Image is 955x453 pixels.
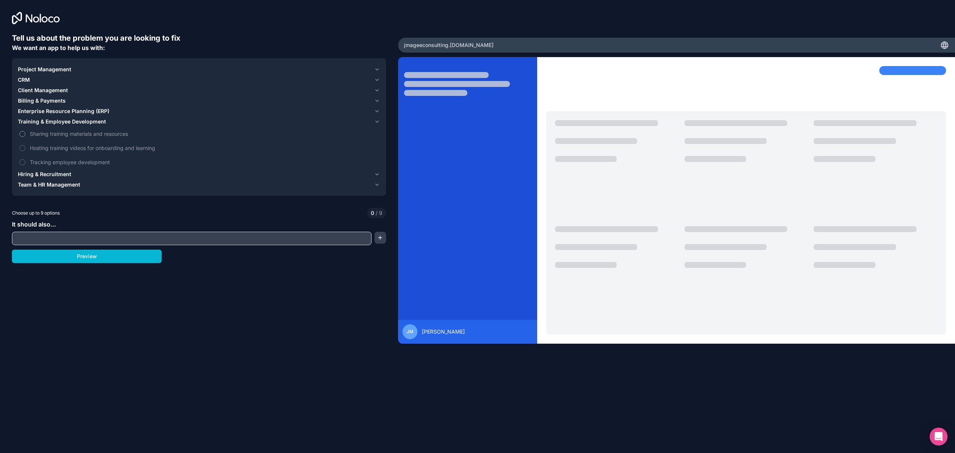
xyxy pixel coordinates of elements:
span: Hosting training videos for onboarding and learning [30,144,379,152]
span: Training & Employee Development [18,118,106,125]
span: Tracking employee development [30,158,379,166]
span: Billing & Payments [18,97,66,104]
span: JM [407,329,413,335]
span: Project Management [18,66,71,73]
span: Team & HR Management [18,181,80,188]
span: It should also... [12,221,56,228]
span: CRM [18,76,30,84]
button: Team & HR Management [18,179,380,190]
span: jmageeconsulting .[DOMAIN_NAME] [404,41,494,49]
h6: Tell us about the problem you are looking to fix [12,33,386,43]
span: 0 [371,209,374,217]
div: Open Intercom Messenger [930,428,948,446]
button: Tracking employee development [19,159,25,165]
span: [PERSON_NAME] [422,328,465,335]
button: Project Management [18,64,380,75]
button: Training & Employee Development [18,116,380,127]
span: Choose up to 9 options [12,210,60,216]
button: Client Management [18,85,380,96]
button: Sharing training materials and resources [19,131,25,137]
span: Enterprise Resource Planning (ERP) [18,107,109,115]
button: Billing & Payments [18,96,380,106]
button: Hiring & Recruitment [18,169,380,179]
div: Training & Employee Development [18,127,380,169]
button: Hosting training videos for onboarding and learning [19,145,25,151]
span: We want an app to help us with: [12,44,105,51]
span: Sharing training materials and resources [30,130,379,138]
span: Client Management [18,87,68,94]
span: / [376,210,378,216]
span: Hiring & Recruitment [18,171,71,178]
span: 9 [374,209,382,217]
button: CRM [18,75,380,85]
button: Preview [12,250,162,263]
button: Enterprise Resource Planning (ERP) [18,106,380,116]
